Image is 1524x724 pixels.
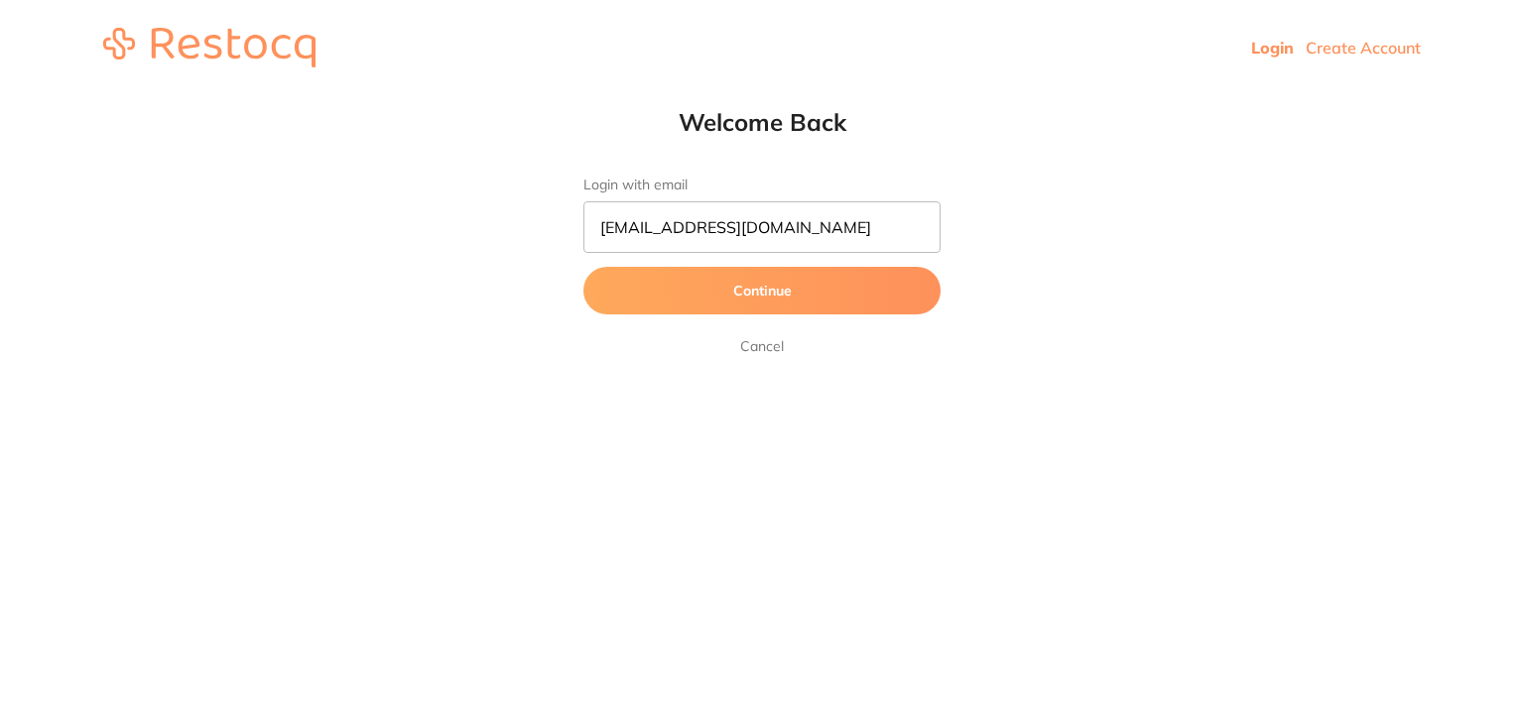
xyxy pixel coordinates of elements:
[544,107,980,137] h1: Welcome Back
[1251,38,1294,58] a: Login
[736,334,788,358] a: Cancel
[583,267,941,314] button: Continue
[1306,38,1421,58] a: Create Account
[583,177,941,193] label: Login with email
[103,28,316,67] img: restocq_logo.svg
